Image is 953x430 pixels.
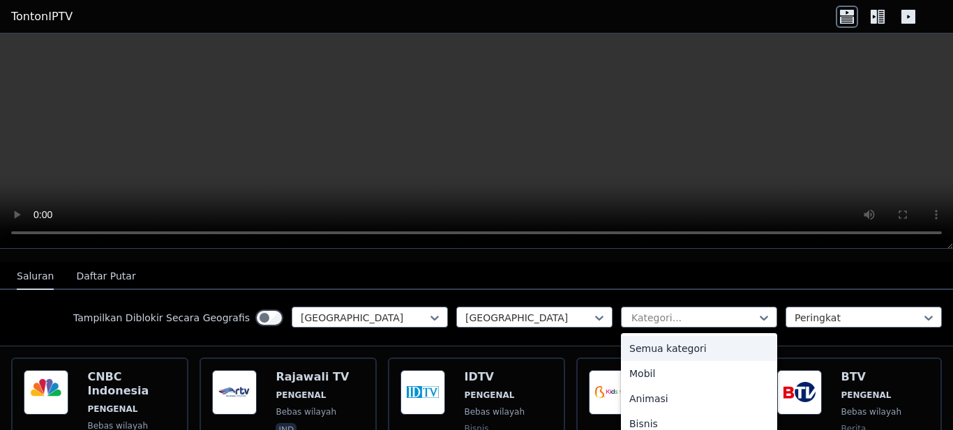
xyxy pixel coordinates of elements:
font: Bebas wilayah [276,407,336,417]
font: Bebas wilayah [841,407,901,417]
font: Tampilkan Diblokir Secara Geografis [73,312,250,323]
img: CNBC Indonesia [24,370,68,415]
font: Animasi [629,393,668,404]
font: PENGENAL [276,390,326,400]
button: Saluran [17,263,54,290]
font: Daftar Putar [76,270,135,282]
font: PENGENAL [464,390,514,400]
button: Daftar Putar [76,263,135,290]
font: Mobil [629,368,655,379]
img: IDTV [400,370,445,415]
img: BTV [777,370,822,415]
font: IDTV [464,370,494,383]
font: Semua kategori [629,343,707,354]
img: Biznet Kids [589,370,633,415]
font: Bisnis [629,418,658,429]
font: Bebas wilayah [464,407,525,417]
font: TontonIPTV [11,10,73,23]
img: Rajawali TV [212,370,257,415]
font: CNBC Indonesia [87,370,149,397]
font: PENGENAL [87,404,137,414]
font: BTV [841,370,866,383]
font: PENGENAL [841,390,891,400]
font: Saluran [17,270,54,282]
font: Rajawali TV [276,370,349,383]
a: TontonIPTV [11,8,73,25]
